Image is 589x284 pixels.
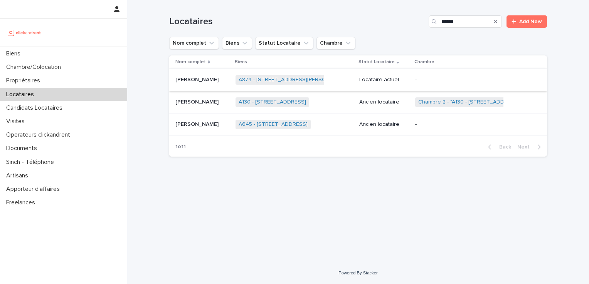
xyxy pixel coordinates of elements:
[6,25,44,40] img: UCB0brd3T0yccxBKYDjQ
[3,199,41,206] p: Freelances
[3,91,40,98] p: Locataires
[222,37,252,49] button: Biens
[316,37,355,49] button: Chambre
[514,144,547,150] button: Next
[175,97,220,105] p: [PERSON_NAME]
[3,131,76,139] p: Operateurs clickandrent
[414,58,434,66] p: Chambre
[239,99,306,105] a: A130 - [STREET_ADDRESS]
[517,144,534,150] span: Next
[3,63,67,71] p: Chambre/Colocation
[3,172,34,179] p: Artisans
[415,77,512,83] p: -
[415,121,512,128] p: -
[235,58,247,66] p: Biens
[3,118,31,125] p: Visites
[3,50,27,57] p: Biens
[175,58,206,66] p: Nom complet
[3,145,43,152] p: Documents
[359,99,409,105] p: Ancien locataire
[3,159,60,166] p: Sinch - Téléphone
[169,69,547,91] tr: [PERSON_NAME][PERSON_NAME] A874 - [STREET_ADDRESS][PERSON_NAME] Locataire actuel-
[255,37,313,49] button: Statut Locataire
[507,15,547,28] a: Add New
[429,15,502,28] input: Search
[519,19,542,24] span: Add New
[175,75,220,83] p: [PERSON_NAME]
[358,58,395,66] p: Statut Locataire
[418,99,521,105] a: Chambre 2 - "A130 - [STREET_ADDRESS]"
[3,185,66,193] p: Apporteur d'affaires
[359,77,409,83] p: Locataire actuel
[169,137,192,156] p: 1 of 1
[359,121,409,128] p: Ancien locataire
[175,120,220,128] p: [PERSON_NAME]
[169,113,547,135] tr: [PERSON_NAME][PERSON_NAME] A645 - [STREET_ADDRESS] Ancien locataire-
[239,77,349,83] a: A874 - [STREET_ADDRESS][PERSON_NAME]
[338,271,377,275] a: Powered By Stacker
[482,144,514,150] button: Back
[495,144,511,150] span: Back
[3,77,46,84] p: Propriétaires
[169,91,547,114] tr: [PERSON_NAME][PERSON_NAME] A130 - [STREET_ADDRESS] Ancien locataireChambre 2 - "A130 - [STREET_AD...
[169,16,426,27] h1: Locataires
[3,104,69,112] p: Candidats Locataires
[169,37,219,49] button: Nom complet
[239,121,308,128] a: A645 - [STREET_ADDRESS]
